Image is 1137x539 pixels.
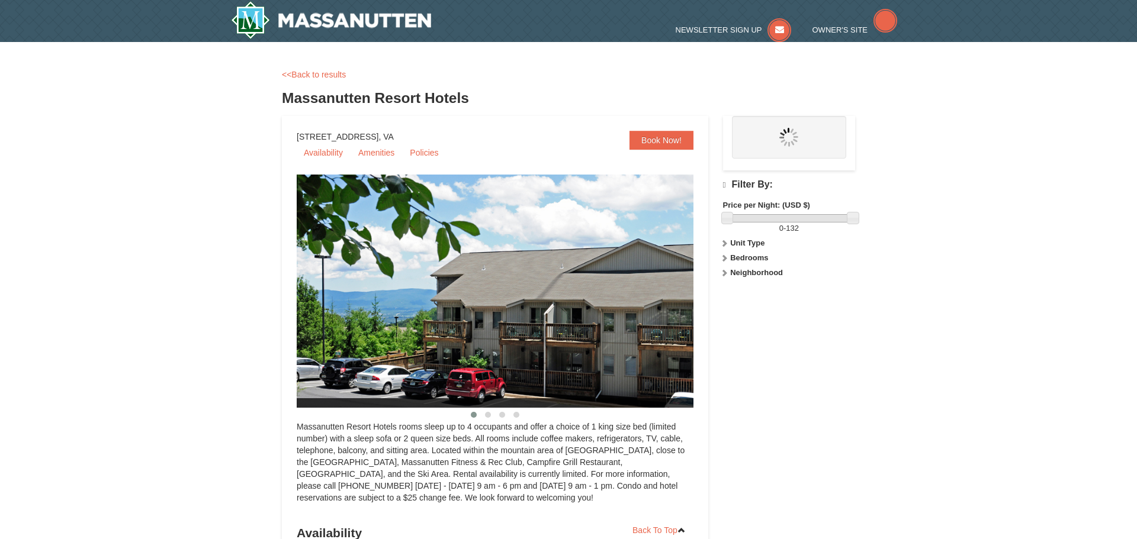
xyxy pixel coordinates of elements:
span: Newsletter Sign Up [676,25,762,34]
a: Newsletter Sign Up [676,25,792,34]
h4: Filter By: [723,179,855,191]
label: - [723,222,855,234]
img: wait.gif [779,128,798,147]
a: <<Back to results [282,70,346,79]
a: Owner's Site [812,25,898,34]
a: Back To Top [625,521,693,539]
span: Owner's Site [812,25,868,34]
strong: Neighborhood [730,268,783,277]
strong: Bedrooms [730,253,768,262]
a: Availability [297,144,350,162]
h3: Massanutten Resort Hotels [282,86,855,110]
a: Book Now! [629,131,693,150]
strong: Unit Type [730,238,765,247]
img: Massanutten Resort Logo [231,1,431,39]
strong: Price per Night: (USD $) [723,201,810,209]
a: Massanutten Resort [231,1,431,39]
span: 132 [786,224,799,233]
img: 19219026-1-e3b4ac8e.jpg [297,175,723,408]
a: Policies [403,144,445,162]
div: Massanutten Resort Hotels rooms sleep up to 4 occupants and offer a choice of 1 king size bed (li... [297,421,693,515]
span: 0 [779,224,783,233]
a: Amenities [351,144,402,162]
